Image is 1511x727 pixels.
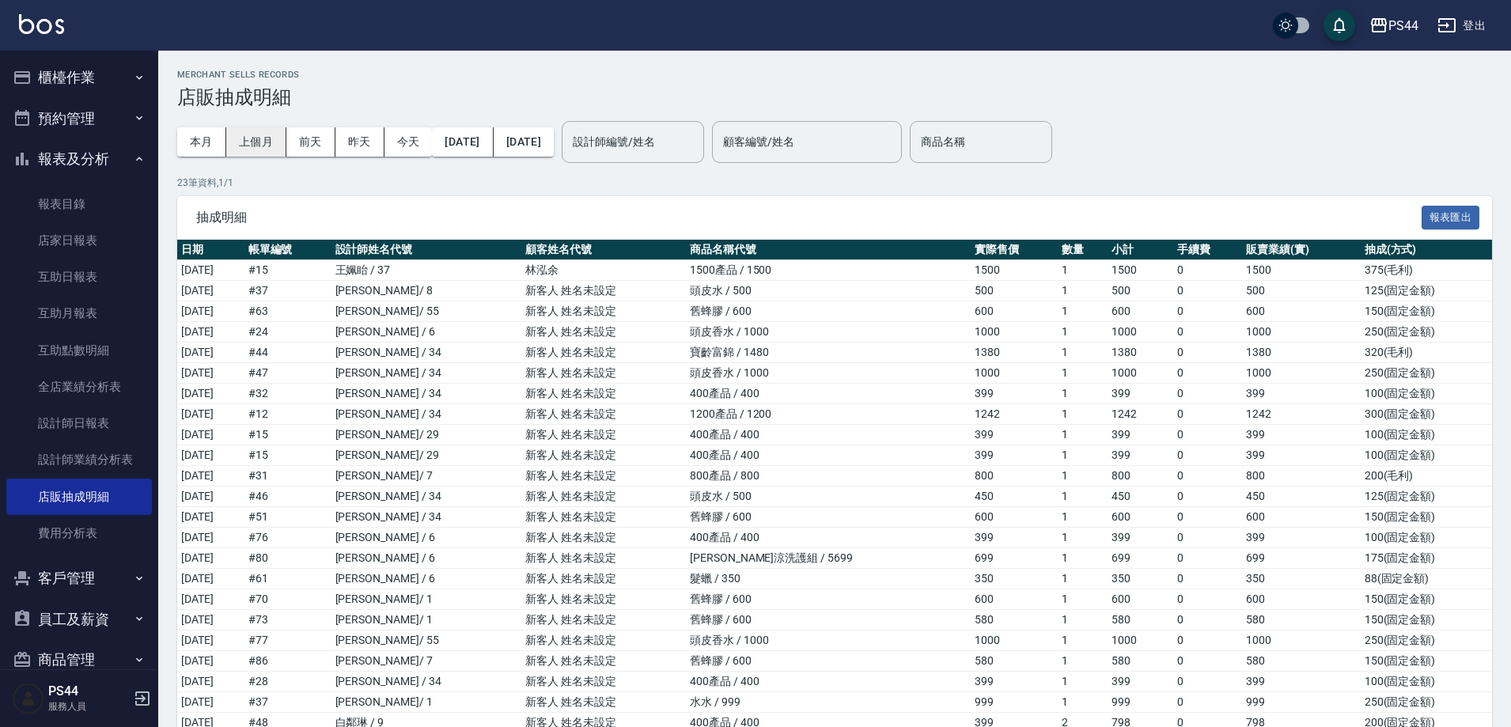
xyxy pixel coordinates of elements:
[1361,425,1492,445] td: 100 ( 固定金額 )
[686,322,971,343] td: 頭皮香水 / 1000
[971,240,1058,260] th: 實際售價
[686,528,971,548] td: 400產品 / 400
[1173,672,1242,692] td: 0
[1058,425,1108,445] td: 1
[686,651,971,672] td: 舊蜂膠 / 600
[1173,260,1242,281] td: 0
[971,487,1058,507] td: 450
[177,343,244,363] td: [DATE]
[177,281,244,301] td: [DATE]
[1058,363,1108,384] td: 1
[1242,692,1361,713] td: 999
[521,425,686,445] td: 新客人 姓名未設定
[6,515,152,551] a: 費用分析表
[331,610,522,630] td: [PERSON_NAME]/ 1
[1361,507,1492,528] td: 150 ( 固定金額 )
[1058,343,1108,363] td: 1
[1361,281,1492,301] td: 125 ( 固定金額 )
[971,672,1058,692] td: 399
[177,363,244,384] td: [DATE]
[331,487,522,507] td: [PERSON_NAME] / 34
[331,240,522,260] th: 設計師姓名代號
[1173,651,1242,672] td: 0
[331,363,522,384] td: [PERSON_NAME] / 34
[1242,672,1361,692] td: 399
[244,404,331,425] td: # 12
[1361,548,1492,569] td: 175 ( 固定金額 )
[1242,651,1361,672] td: 580
[1058,630,1108,651] td: 1
[686,466,971,487] td: 800產品 / 800
[1361,301,1492,322] td: 150 ( 固定金額 )
[6,558,152,599] button: 客戶管理
[1242,301,1361,322] td: 600
[1361,630,1492,651] td: 250 ( 固定金額 )
[1108,548,1173,569] td: 699
[1422,206,1480,230] button: 報表匯出
[1173,692,1242,713] td: 0
[1058,281,1108,301] td: 1
[971,548,1058,569] td: 699
[6,98,152,139] button: 預約管理
[331,260,522,281] td: 王姵眙 / 37
[177,425,244,445] td: [DATE]
[686,569,971,589] td: 髮蠟 / 350
[6,186,152,222] a: 報表目錄
[1242,630,1361,651] td: 1000
[48,699,129,714] p: 服務人員
[521,384,686,404] td: 新客人 姓名未設定
[1361,651,1492,672] td: 150 ( 固定金額 )
[177,384,244,404] td: [DATE]
[1242,528,1361,548] td: 399
[1108,487,1173,507] td: 450
[1361,569,1492,589] td: 88 ( 固定金額 )
[226,127,286,157] button: 上個月
[177,445,244,466] td: [DATE]
[331,528,522,548] td: [PERSON_NAME] / 6
[6,441,152,478] a: 設計師業績分析表
[1108,569,1173,589] td: 350
[1242,363,1361,384] td: 1000
[1058,384,1108,404] td: 1
[331,281,522,301] td: [PERSON_NAME]/ 8
[244,301,331,322] td: # 63
[331,404,522,425] td: [PERSON_NAME] / 34
[244,528,331,548] td: # 76
[971,589,1058,610] td: 600
[196,210,1422,225] span: 抽成明細
[686,487,971,507] td: 頭皮水 / 500
[494,127,554,157] button: [DATE]
[1361,487,1492,507] td: 125 ( 固定金額 )
[177,651,244,672] td: [DATE]
[1108,343,1173,363] td: 1380
[331,466,522,487] td: [PERSON_NAME]/ 7
[686,548,971,569] td: [PERSON_NAME]涼洗護組 / 5699
[1058,404,1108,425] td: 1
[244,692,331,713] td: # 37
[1108,630,1173,651] td: 1000
[1242,260,1361,281] td: 1500
[177,528,244,548] td: [DATE]
[1173,589,1242,610] td: 0
[1242,281,1361,301] td: 500
[331,507,522,528] td: [PERSON_NAME] / 34
[1108,692,1173,713] td: 999
[1058,301,1108,322] td: 1
[971,322,1058,343] td: 1000
[331,569,522,589] td: [PERSON_NAME] / 6
[6,405,152,441] a: 設計師日報表
[177,127,226,157] button: 本月
[1173,240,1242,260] th: 手續費
[521,487,686,507] td: 新客人 姓名未設定
[1242,466,1361,487] td: 800
[244,281,331,301] td: # 37
[1108,507,1173,528] td: 600
[971,507,1058,528] td: 600
[686,363,971,384] td: 頭皮香水 / 1000
[1108,651,1173,672] td: 580
[177,301,244,322] td: [DATE]
[177,322,244,343] td: [DATE]
[1108,384,1173,404] td: 399
[6,599,152,640] button: 員工及薪資
[177,466,244,487] td: [DATE]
